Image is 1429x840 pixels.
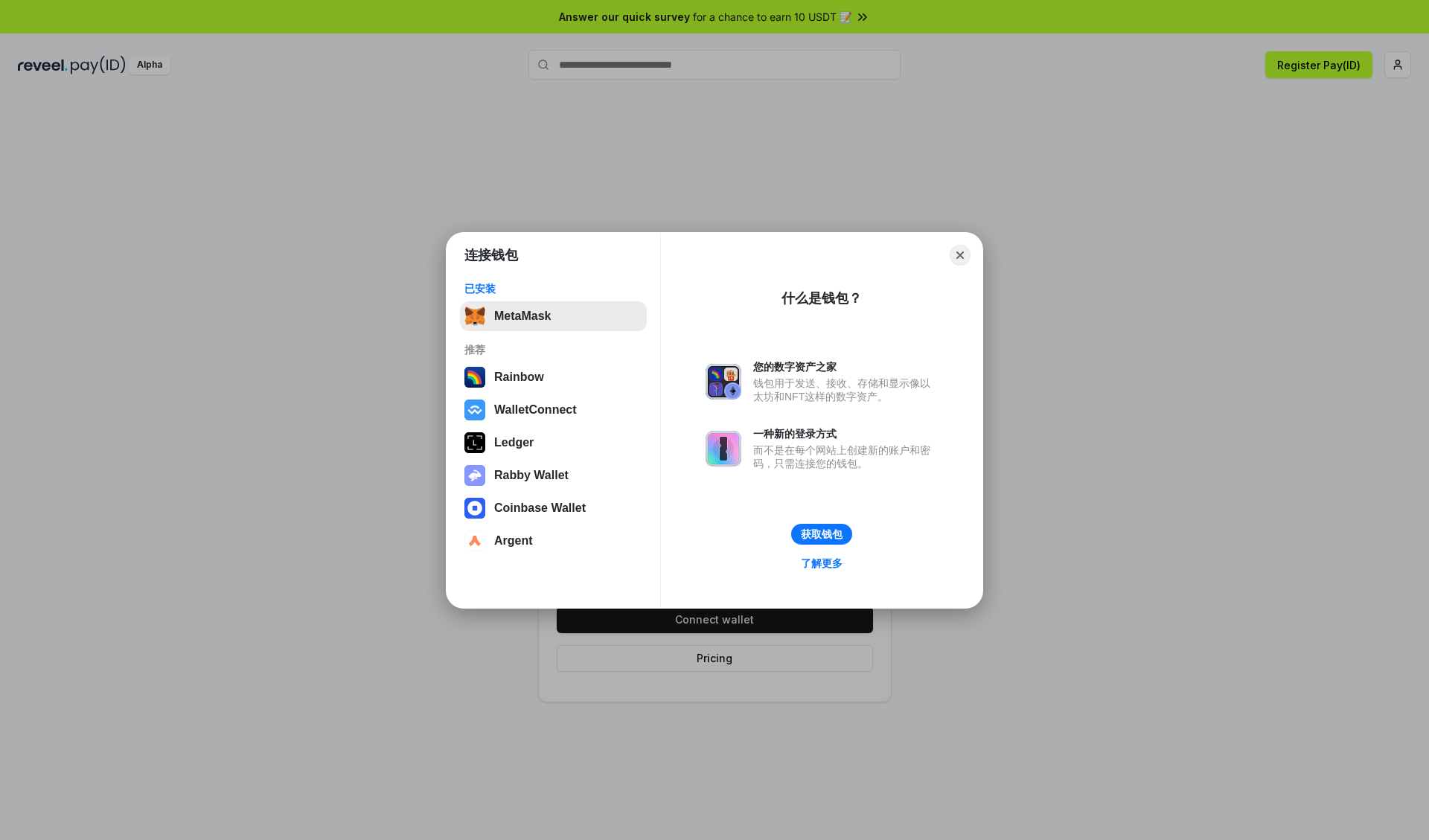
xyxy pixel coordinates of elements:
[460,362,647,392] button: Rainbow
[792,554,851,573] a: 了解更多
[464,306,485,327] img: svg+xml,%3Csvg%20fill%3D%22none%22%20height%3D%2233%22%20viewBox%3D%220%200%2035%2033%22%20width%...
[464,530,485,551] img: svg+xml,%3Csvg%20width%3D%2228%22%20height%3D%2228%22%20viewBox%3D%220%200%2028%2028%22%20fill%3D...
[464,498,485,519] img: svg+xml,%3Csvg%20width%3D%2228%22%20height%3D%2228%22%20viewBox%3D%220%200%2028%2028%22%20fill%3D...
[464,282,642,295] div: 已安装
[464,367,485,388] img: svg+xml,%3Csvg%20width%3D%22120%22%20height%3D%22120%22%20viewBox%3D%220%200%20120%20120%22%20fil...
[494,403,577,417] div: WalletConnect
[460,395,647,425] button: WalletConnect
[460,461,647,490] button: Rabby Wallet
[753,427,938,440] div: 一种新的登录方式
[801,557,843,570] div: 了解更多
[950,245,971,266] button: Close
[460,301,647,331] button: MetaMask
[494,436,534,449] div: Ledger
[460,493,647,523] button: Coinbase Wallet
[494,310,551,323] div: MetaMask
[706,431,741,467] img: svg+xml,%3Csvg%20xmlns%3D%22http%3A%2F%2Fwww.w3.org%2F2000%2Fsvg%22%20fill%3D%22none%22%20viewBox...
[781,289,862,307] div: 什么是钱包？
[753,443,938,470] div: 而不是在每个网站上创建新的账户和密码，只需连接您的钱包。
[464,400,485,420] img: svg+xml,%3Csvg%20width%3D%2228%22%20height%3D%2228%22%20viewBox%3D%220%200%2028%2028%22%20fill%3D...
[791,524,852,545] button: 获取钱包
[460,428,647,458] button: Ledger
[494,469,569,482] div: Rabby Wallet
[464,432,485,453] img: svg+xml,%3Csvg%20xmlns%3D%22http%3A%2F%2Fwww.w3.org%2F2000%2Fsvg%22%20width%3D%2228%22%20height%3...
[464,246,518,264] h1: 连接钱包
[801,528,843,541] div: 获取钱包
[494,501,586,515] div: Coinbase Wallet
[706,364,741,400] img: svg+xml,%3Csvg%20xmlns%3D%22http%3A%2F%2Fwww.w3.org%2F2000%2Fsvg%22%20fill%3D%22none%22%20viewBox...
[494,371,544,384] div: Rainbow
[464,465,485,486] img: svg+xml,%3Csvg%20xmlns%3D%22http%3A%2F%2Fwww.w3.org%2F2000%2Fsvg%22%20fill%3D%22none%22%20viewBox...
[464,343,642,356] div: 推荐
[494,534,533,548] div: Argent
[753,376,938,403] div: 钱包用于发送、接收、存储和显示像以太坊和NFT这样的数字资产。
[753,360,938,373] div: 您的数字资产之家
[460,526,647,556] button: Argent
